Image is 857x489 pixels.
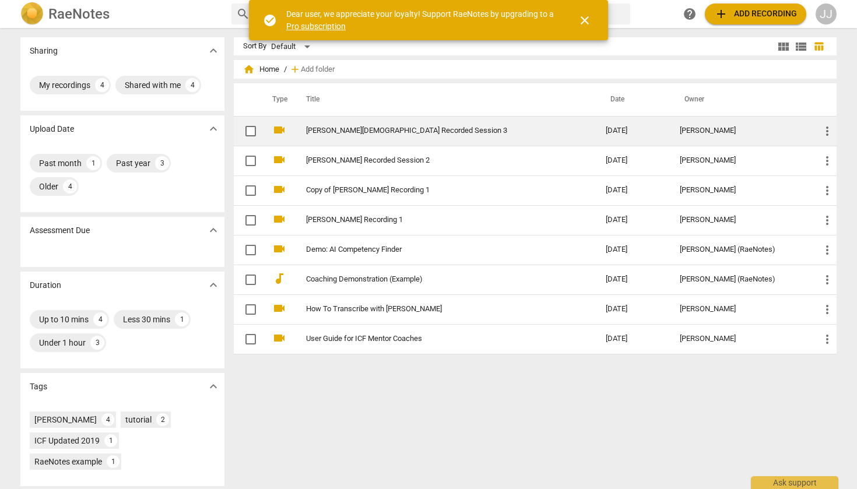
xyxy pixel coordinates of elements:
span: more_vert [820,302,834,316]
button: Show more [205,276,222,294]
div: [PERSON_NAME] [680,156,802,165]
span: search [236,7,250,21]
a: Pro subscription [286,22,346,31]
div: My recordings [39,79,90,91]
div: [PERSON_NAME] [680,186,802,195]
span: Home [243,64,279,75]
p: Sharing [30,45,58,57]
span: close [578,13,592,27]
h2: RaeNotes [48,6,110,22]
div: 1 [86,156,100,170]
a: User Guide for ICF Mentor Coaches [306,335,564,343]
span: Add recording [714,7,797,21]
a: Demo: AI Competency Finder [306,245,564,254]
p: Upload Date [30,123,74,135]
span: more_vert [820,243,834,257]
span: view_module [777,40,791,54]
button: Show more [205,378,222,395]
div: 4 [93,312,107,326]
span: check_circle [263,13,277,27]
div: [PERSON_NAME] [680,335,802,343]
span: videocam [272,182,286,196]
th: Owner [670,83,811,116]
span: more_vert [820,154,834,168]
div: 4 [63,180,77,194]
div: 1 [104,434,117,447]
span: add [714,7,728,21]
td: [DATE] [596,146,671,175]
span: more_vert [820,332,834,346]
td: [DATE] [596,116,671,146]
div: [PERSON_NAME] [680,126,802,135]
td: [DATE] [596,294,671,324]
button: Show more [205,221,222,239]
span: table_chart [813,41,824,52]
span: view_list [794,40,808,54]
div: 2 [156,413,169,426]
button: JJ [816,3,837,24]
td: [DATE] [596,175,671,205]
div: tutorial [125,414,152,425]
div: Less 30 mins [123,314,170,325]
div: 4 [95,78,109,92]
a: Copy of [PERSON_NAME] Recording 1 [306,186,564,195]
span: more_vert [820,273,834,287]
span: audiotrack [272,272,286,286]
p: Assessment Due [30,224,90,237]
span: Add folder [301,65,335,74]
button: List view [792,38,810,55]
span: videocam [272,331,286,345]
div: 1 [107,455,120,468]
a: Coaching Demonstration (Example) [306,275,564,284]
div: 3 [155,156,169,170]
span: videocam [272,301,286,315]
a: [PERSON_NAME] Recorded Session 2 [306,156,564,165]
td: [DATE] [596,205,671,235]
p: Tags [30,381,47,393]
span: expand_more [206,278,220,292]
button: Close [571,6,599,34]
span: expand_more [206,44,220,58]
div: 1 [175,312,189,326]
div: Past year [116,157,150,169]
div: RaeNotes example [34,456,102,467]
span: home [243,64,255,75]
span: expand_more [206,223,220,237]
td: [DATE] [596,324,671,354]
span: videocam [272,242,286,256]
div: [PERSON_NAME] [680,216,802,224]
div: Ask support [751,476,838,489]
span: / [284,65,287,74]
div: ICF Updated 2019 [34,435,100,446]
span: add [289,64,301,75]
span: videocam [272,153,286,167]
span: more_vert [820,184,834,198]
div: Under 1 hour [39,337,86,349]
a: Help [679,3,700,24]
button: Show more [205,120,222,138]
a: LogoRaeNotes [20,2,222,26]
div: 4 [101,413,114,426]
p: Duration [30,279,61,291]
span: help [683,7,697,21]
div: Dear user, we appreciate your loyalty! Support RaeNotes by upgrading to a [286,8,557,32]
th: Title [292,83,596,116]
button: Tile view [775,38,792,55]
td: [DATE] [596,235,671,265]
a: [PERSON_NAME][DEMOGRAPHIC_DATA] Recorded Session 3 [306,126,564,135]
td: [DATE] [596,265,671,294]
th: Date [596,83,671,116]
div: Up to 10 mins [39,314,89,325]
span: videocam [272,212,286,226]
a: [PERSON_NAME] Recording 1 [306,216,564,224]
button: Table view [810,38,827,55]
div: [PERSON_NAME] [680,305,802,314]
button: Show more [205,42,222,59]
span: expand_more [206,122,220,136]
div: 4 [185,78,199,92]
div: Sort By [243,42,266,51]
div: 3 [90,336,104,350]
div: [PERSON_NAME] (RaeNotes) [680,245,802,254]
div: Past month [39,157,82,169]
span: expand_more [206,379,220,393]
